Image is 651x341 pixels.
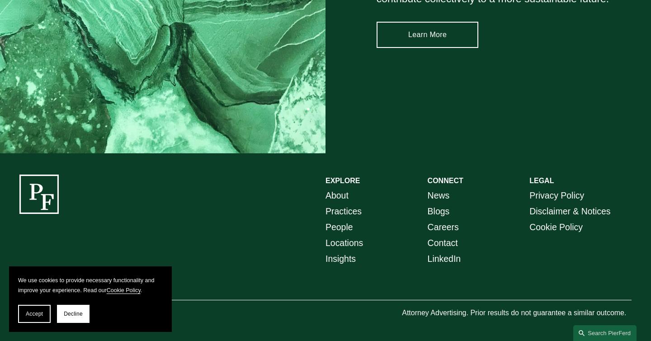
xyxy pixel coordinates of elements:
a: LinkedIn [428,251,461,267]
a: Privacy Policy [529,188,584,204]
section: Cookie banner [9,266,172,332]
a: About [325,188,349,204]
a: Disclaimer & Notices [529,204,610,219]
a: Careers [428,219,459,235]
a: Cookie Policy [107,287,141,294]
span: Accept [26,311,43,317]
a: Contact [428,235,458,251]
a: Learn More [377,22,479,48]
p: Attorney Advertising. Prior results do not guarantee a similar outcome. [402,307,632,320]
span: Decline [64,311,83,317]
a: News [428,188,450,204]
a: Locations [325,235,363,251]
strong: CONNECT [428,177,463,185]
a: Insights [325,251,356,267]
a: Search this site [573,325,637,341]
p: We use cookies to provide necessary functionality and improve your experience. Read our . [18,275,163,296]
strong: LEGAL [529,177,554,185]
a: People [325,219,353,235]
a: Blogs [428,204,450,219]
a: Cookie Policy [529,219,583,235]
strong: EXPLORE [325,177,360,185]
a: Practices [325,204,362,219]
button: Decline [57,305,90,323]
button: Accept [18,305,51,323]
